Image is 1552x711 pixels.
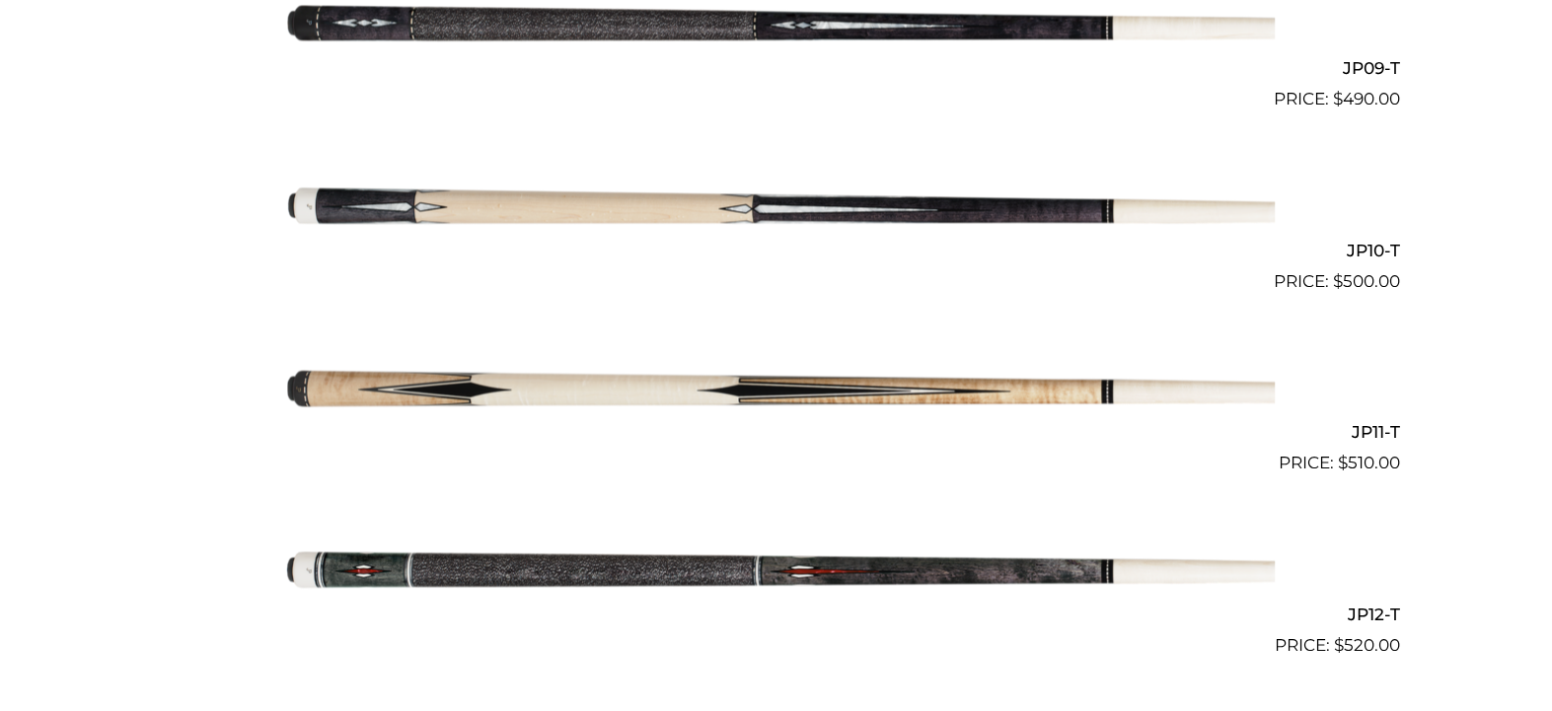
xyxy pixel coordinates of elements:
[1334,635,1344,655] span: $
[278,120,1275,286] img: JP10-T
[153,484,1400,658] a: JP12-T $520.00
[153,303,1400,476] a: JP11-T $510.00
[1333,271,1400,291] bdi: 500.00
[153,232,1400,268] h2: JP10-T
[153,414,1400,451] h2: JP11-T
[1338,453,1400,472] bdi: 510.00
[1333,89,1400,108] bdi: 490.00
[1333,271,1343,291] span: $
[1333,89,1343,108] span: $
[153,596,1400,632] h2: JP12-T
[1338,453,1348,472] span: $
[153,50,1400,87] h2: JP09-T
[278,303,1275,468] img: JP11-T
[153,120,1400,294] a: JP10-T $500.00
[278,484,1275,650] img: JP12-T
[1334,635,1400,655] bdi: 520.00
